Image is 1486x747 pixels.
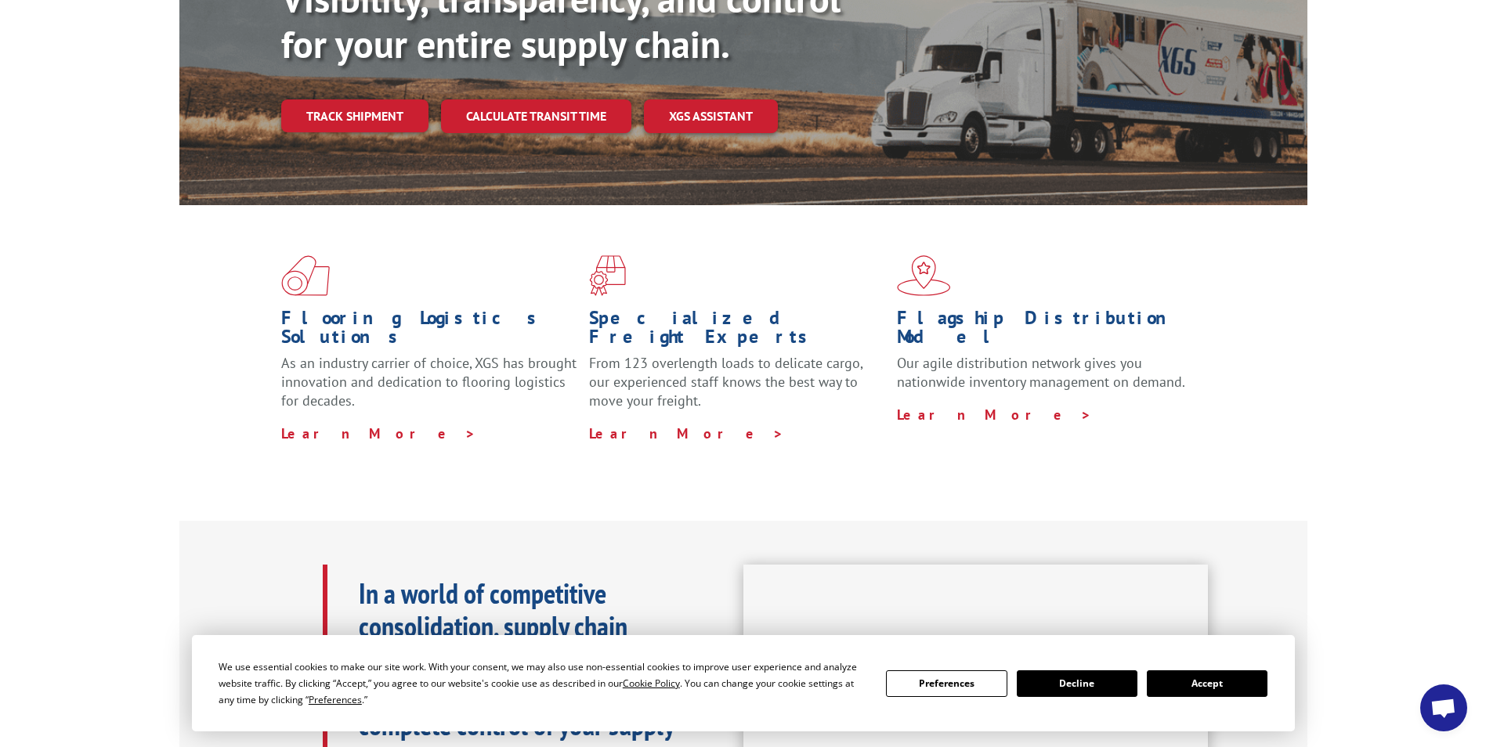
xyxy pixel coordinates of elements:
[192,635,1295,731] div: Cookie Consent Prompt
[281,354,577,410] span: As an industry carrier of choice, XGS has brought innovation and dedication to flooring logistics...
[886,670,1007,697] button: Preferences
[281,424,476,442] a: Learn More >
[281,309,577,354] h1: Flooring Logistics Solutions
[644,99,778,133] a: XGS ASSISTANT
[1420,684,1467,731] div: Open chat
[589,255,626,296] img: xgs-icon-focused-on-flooring-red
[1017,670,1137,697] button: Decline
[281,255,330,296] img: xgs-icon-total-supply-chain-intelligence-red
[897,354,1185,391] span: Our agile distribution network gives you nationwide inventory management on demand.
[589,354,885,424] p: From 123 overlength loads to delicate cargo, our experienced staff knows the best way to move you...
[589,309,885,354] h1: Specialized Freight Experts
[897,309,1193,354] h1: Flagship Distribution Model
[219,659,867,708] div: We use essential cookies to make our site work. With your consent, we may also use non-essential ...
[897,406,1092,424] a: Learn More >
[897,255,951,296] img: xgs-icon-flagship-distribution-model-red
[309,693,362,706] span: Preferences
[281,99,428,132] a: Track shipment
[623,677,680,690] span: Cookie Policy
[589,424,784,442] a: Learn More >
[441,99,631,133] a: Calculate transit time
[1147,670,1267,697] button: Accept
